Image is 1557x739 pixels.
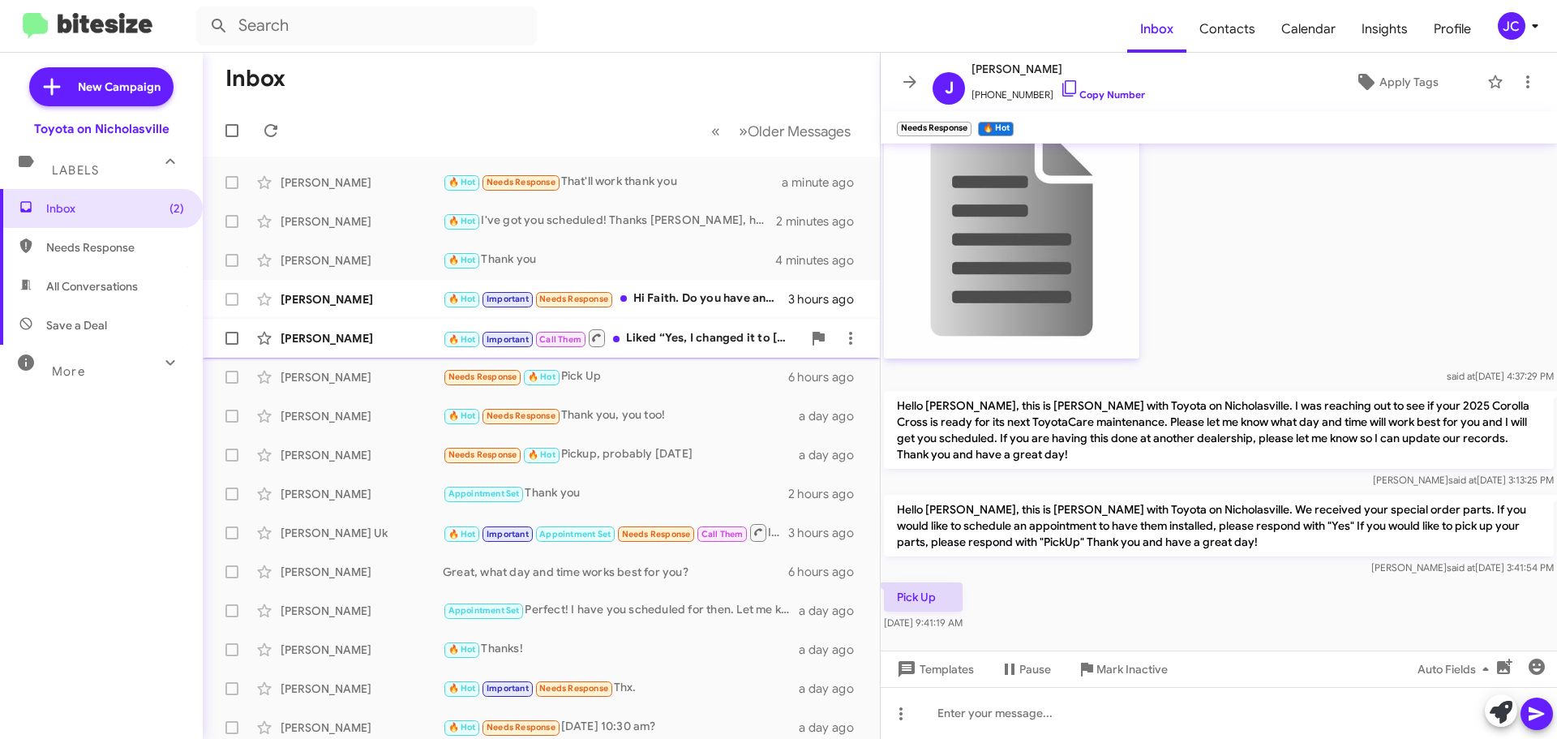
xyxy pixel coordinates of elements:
[884,582,963,612] p: Pick Up
[281,408,443,424] div: [PERSON_NAME]
[281,681,443,697] div: [PERSON_NAME]
[978,122,1013,136] small: 🔥 Hot
[788,486,867,502] div: 2 hours ago
[1268,6,1349,53] a: Calendar
[448,255,476,265] span: 🔥 Hot
[448,488,520,499] span: Appointment Set
[539,334,581,345] span: Call Them
[539,529,611,539] span: Appointment Set
[448,683,476,694] span: 🔥 Hot
[52,163,99,178] span: Labels
[799,603,867,619] div: a day ago
[945,75,954,101] span: J
[1373,474,1554,486] span: [PERSON_NAME] [DATE] 3:13:25 PM
[448,334,476,345] span: 🔥 Hot
[487,294,529,304] span: Important
[443,522,788,543] div: Inbound Call
[701,529,744,539] span: Call Them
[443,601,799,620] div: Perfect! I have you scheduled for then. Let me know if you need anything else and have a great day!
[539,294,608,304] span: Needs Response
[1498,12,1525,40] div: JC
[448,644,476,655] span: 🔥 Hot
[46,317,107,333] span: Save a Deal
[788,525,867,541] div: 3 hours ago
[1484,12,1539,40] button: JC
[443,367,788,386] div: Pick Up
[443,173,782,191] div: That'll work thank you
[443,564,788,580] div: Great, what day and time works best for you?
[897,122,972,136] small: Needs Response
[1447,561,1475,574] span: said at
[29,67,174,106] a: New Campaign
[799,447,867,463] div: a day ago
[487,177,555,187] span: Needs Response
[443,445,799,464] div: Pickup, probably [DATE]
[46,278,138,294] span: All Conversations
[1447,370,1554,382] span: [DATE] 4:37:29 PM
[528,372,555,382] span: 🔥 Hot
[448,177,476,187] span: 🔥 Hot
[281,525,443,541] div: [PERSON_NAME] Uk
[1447,370,1475,382] span: said at
[443,679,799,698] div: Thx.
[281,369,443,385] div: [PERSON_NAME]
[1379,67,1439,97] span: Apply Tags
[281,642,443,658] div: [PERSON_NAME]
[487,683,529,694] span: Important
[782,174,867,191] div: a minute ago
[799,720,867,736] div: a day ago
[1448,474,1477,486] span: said at
[1096,655,1168,684] span: Mark Inactive
[1349,6,1421,53] a: Insights
[1127,6,1186,53] a: Inbox
[443,484,788,503] div: Thank you
[1186,6,1268,53] span: Contacts
[443,640,799,659] div: Thanks!
[443,212,776,230] div: I've got you scheduled! Thanks [PERSON_NAME], have a great day!
[281,720,443,736] div: [PERSON_NAME]
[443,718,799,737] div: [DATE] 10:30 am?
[799,408,867,424] div: a day ago
[448,410,476,421] span: 🔥 Hot
[281,213,443,230] div: [PERSON_NAME]
[884,617,963,629] span: [DATE] 9:41:19 AM
[884,495,1554,556] p: Hello [PERSON_NAME], this is [PERSON_NAME] with Toyota on Nicholasville. We received your special...
[46,239,184,256] span: Needs Response
[1064,655,1181,684] button: Mark Inactive
[487,334,529,345] span: Important
[702,114,860,148] nav: Page navigation example
[448,216,476,226] span: 🔥 Hot
[487,529,529,539] span: Important
[448,529,476,539] span: 🔥 Hot
[748,122,851,140] span: Older Messages
[281,174,443,191] div: [PERSON_NAME]
[1019,655,1051,684] span: Pause
[443,290,788,308] div: Hi Faith. Do you have anything available at 8 [DATE] morning or [DATE] morning?
[281,564,443,580] div: [PERSON_NAME]
[788,369,867,385] div: 6 hours ago
[169,200,184,217] span: (2)
[196,6,537,45] input: Search
[281,447,443,463] div: [PERSON_NAME]
[281,486,443,502] div: [PERSON_NAME]
[881,655,987,684] button: Templates
[78,79,161,95] span: New Campaign
[729,114,860,148] button: Next
[443,406,799,425] div: Thank you, you too!
[776,213,867,230] div: 2 minutes ago
[1313,67,1479,97] button: Apply Tags
[1405,655,1508,684] button: Auto Fields
[701,114,730,148] button: Previous
[448,372,517,382] span: Needs Response
[487,410,555,421] span: Needs Response
[539,683,608,694] span: Needs Response
[443,251,775,269] div: Thank you
[1060,88,1145,101] a: Copy Number
[281,330,443,346] div: [PERSON_NAME]
[987,655,1064,684] button: Pause
[1421,6,1484,53] a: Profile
[788,291,867,307] div: 3 hours ago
